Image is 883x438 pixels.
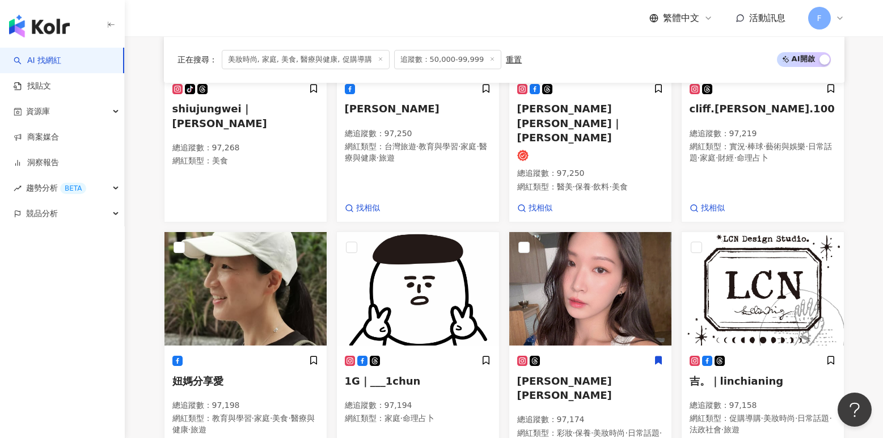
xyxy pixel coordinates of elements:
[805,142,808,151] span: ·
[345,203,380,214] a: 找相似
[591,428,593,437] span: ·
[625,428,627,437] span: ·
[761,414,763,423] span: ·
[575,182,591,191] span: 保養
[690,425,721,434] span: 法政社會
[795,414,797,423] span: ·
[188,425,191,434] span: ·
[734,153,736,162] span: ·
[356,203,380,214] span: 找相似
[172,414,315,434] span: 醫療與健康
[9,15,70,37] img: logo
[14,157,59,169] a: 洞察報告
[345,142,487,162] span: 醫療與健康
[509,232,671,346] img: KOL Avatar
[172,103,267,129] span: shiujungwei｜[PERSON_NAME]
[724,425,740,434] span: 旅遊
[575,428,591,437] span: 保養
[745,142,747,151] span: ·
[403,414,434,423] span: 命理占卜
[178,55,217,64] span: 正在搜尋 ：
[26,99,50,124] span: 資源庫
[476,142,479,151] span: ·
[14,184,22,192] span: rise
[700,153,716,162] span: 家庭
[557,182,573,191] span: 醫美
[517,414,664,426] p: 總追蹤數 ： 97,174
[612,182,628,191] span: 美食
[609,182,611,191] span: ·
[838,393,872,427] iframe: Help Scout Beacon - Open
[749,12,785,23] span: 活動訊息
[718,153,734,162] span: 財經
[172,155,319,167] p: 網紅類型 ：
[763,414,795,423] span: 美妝時尚
[557,428,573,437] span: 彩妝
[690,375,784,387] span: 吉。｜linchianing
[529,203,552,214] span: 找相似
[172,413,319,435] p: 網紅類型 ：
[26,201,58,226] span: 競品分析
[690,141,836,163] p: 網紅類型 ：
[573,182,575,191] span: ·
[690,413,836,435] p: 網紅類型 ：
[690,203,725,214] a: 找相似
[690,400,836,411] p: 總追蹤數 ： 97,158
[766,142,805,151] span: 藝術與娛樂
[164,232,327,346] img: KOL Avatar
[517,375,612,401] span: [PERSON_NAME] [PERSON_NAME]
[591,182,593,191] span: ·
[252,414,254,423] span: ·
[14,132,59,143] a: 商案媒合
[701,203,725,214] span: 找相似
[690,103,835,115] span: cliff.[PERSON_NAME].100
[593,182,609,191] span: 飲料
[729,414,761,423] span: 促購導購
[385,414,400,423] span: 家庭
[763,142,766,151] span: ·
[60,183,86,194] div: BETA
[400,414,403,423] span: ·
[517,103,622,143] span: [PERSON_NAME] [PERSON_NAME]｜[PERSON_NAME]
[377,153,379,162] span: ·
[172,400,319,411] p: 總追蹤數 ： 97,198
[337,232,499,346] img: KOL Avatar
[222,50,390,69] span: 美妝時尚, 家庭, 美食, 醫療與健康, 促購導購
[660,428,662,437] span: ·
[272,414,288,423] span: 美食
[690,142,832,162] span: 日常話題
[416,142,419,151] span: ·
[26,175,86,201] span: 趨勢分析
[14,81,51,92] a: 找貼文
[716,153,718,162] span: ·
[517,203,552,214] a: 找相似
[191,425,206,434] span: 旅遊
[379,153,395,162] span: 旅遊
[797,414,829,423] span: 日常話題
[458,142,460,151] span: ·
[573,428,575,437] span: ·
[212,156,228,165] span: 美食
[345,141,491,163] p: 網紅類型 ：
[345,413,491,424] p: 網紅類型 ：
[729,142,745,151] span: 實況
[345,103,440,115] span: [PERSON_NAME]
[212,414,252,423] span: 教育與學習
[663,12,699,24] span: 繁體中文
[690,128,836,140] p: 總追蹤數 ： 97,219
[737,153,768,162] span: 命理占卜
[682,232,844,346] img: KOL Avatar
[288,414,290,423] span: ·
[460,142,476,151] span: 家庭
[506,55,522,64] div: 重置
[345,128,491,140] p: 總追蹤數 ： 97,250
[628,428,660,437] span: 日常話題
[270,414,272,423] span: ·
[721,425,724,434] span: ·
[172,375,223,387] span: 妞媽分享愛
[385,142,416,151] span: 台灣旅遊
[419,142,458,151] span: 教育與學習
[698,153,700,162] span: ·
[747,142,763,151] span: 棒球
[517,182,664,193] p: 網紅類型 ：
